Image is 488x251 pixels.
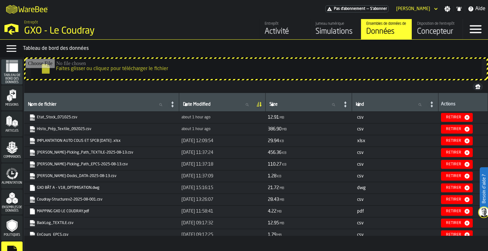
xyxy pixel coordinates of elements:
[315,27,356,37] div: Simulations
[1,137,23,163] li: menu Commandes
[269,102,278,107] span: label
[282,151,287,155] span: KB
[412,19,463,39] a: link-to-/wh/i/efd9e906-5eb9-41af-aac9-d3e075764b8d/designer
[417,27,457,37] div: Concepteur
[1,206,23,213] span: Ensembles de données
[325,5,389,12] div: Abonnement au menu
[28,172,175,181] span: Le-Coudray-Docks_DATA-2025-08-13.csv
[357,174,363,178] span: csv
[181,115,263,120] div: Updated: 07/10/2025 15:08:48 Created: 07/10/2025 15:08:48
[357,221,363,225] span: csv
[453,6,465,12] label: button-toggle-Notifications
[1,85,23,111] li: menu Missions
[441,207,473,216] button: button-Retirer
[181,185,213,190] span: [DATE] 15:16:15
[441,230,473,239] button: button-Retirer
[3,42,20,55] label: button-toggle-Menu Données
[282,128,287,131] span: MB
[27,101,167,109] input: label
[268,101,340,109] input: label
[181,232,213,237] span: [DATE] 09:17:25
[268,139,279,143] span: 29.94
[367,7,369,11] span: —
[361,19,412,39] a: link-to-/wh/i/efd9e906-5eb9-41af-aac9-d3e075764b8d/data
[357,150,363,155] span: csv
[444,139,464,143] div: Retirer
[181,138,213,143] span: [DATE] 12:09:54
[357,197,363,202] span: csv
[268,186,279,190] span: 21.72
[28,136,175,145] span: IMPLANTATION AUTO COLIS ET SPCB 02-05-2025 .xlsx
[29,185,173,191] a: link-to-https://s3.eu-west-1.amazonaws.com/drive.app.warebee.com/efd9e906-5eb9-41af-aac9-d3e07576...
[181,174,213,179] span: [DATE] 11:37:09
[1,74,23,84] span: Tableau de bord des données
[24,20,38,25] span: Entrepôt
[441,195,473,204] button: button-Retirer
[465,5,488,13] label: button-toggle-Aide
[280,222,284,225] span: MB
[1,59,23,85] li: menu Tableau de bord des données
[357,127,363,131] span: csv
[1,103,23,107] span: Missions
[357,186,366,190] span: dwg
[29,149,173,156] a: link-to-https://s3.eu-west-1.amazonaws.com/drive.app.warebee.com/efd9e906-5eb9-41af-aac9-d3e07576...
[444,150,464,155] div: Retirer
[25,59,487,79] input: Faites glisser ou cliquez pour télécharger le fichier
[277,175,281,178] span: KB
[29,220,173,226] a: link-to-https://s3.eu-west-1.amazonaws.com/drive.app.warebee.com/efd9e906-5eb9-41af-aac9-d3e07576...
[181,221,213,226] span: [DATE] 09:17:32
[444,127,464,131] div: Retirer
[181,127,263,131] div: Updated: 07/10/2025 15:00:04 Created: 07/10/2025 15:00:04
[268,197,279,202] span: 28.43
[444,186,464,190] div: Retirer
[441,148,473,157] button: button-Retirer
[357,209,364,214] span: pdf
[441,113,473,122] button: button-Retirer
[29,138,173,144] a: link-to-https://s3.eu-west-1.amazonaws.com/drive.app.warebee.com/efd9e906-5eb9-41af-aac9-d3e07576...
[315,22,356,26] div: Jumeau numérique
[442,6,453,12] label: button-toggle-Paramètres
[23,45,485,52] div: Tableau de bord des données
[282,163,287,167] span: KB
[28,102,57,107] span: label
[28,160,175,169] span: Le-Coudray-Picking_Path_EPCS-2025-08-13.csv
[444,197,464,202] div: Retirer
[28,183,175,192] span: GXO BÂT A - V18_OPTIMISATION.dwg
[28,148,175,157] span: Le-Coudray-Picking_Path_TEXTILE-2025-08-13.csv
[441,219,473,228] button: button-Retirer
[24,25,196,37] div: GXO - Le Coudray
[280,187,284,190] span: MB
[181,209,213,214] span: [DATE] 11:58:41
[1,215,23,241] li: menu Politiques
[181,197,213,202] span: [DATE] 13:26:07
[1,181,23,185] span: Alimentation
[1,189,23,215] li: menu Ensembles de données
[366,27,407,37] div: Données
[29,114,173,121] a: link-to-https://s3.eu-west-1.amazonaws.com/drive.app.warebee.com/efd9e906-5eb9-41af-aac9-d3e07576...
[357,162,363,167] span: csv
[310,19,361,39] a: link-to-/wh/i/efd9e906-5eb9-41af-aac9-d3e075764b8d/simulations
[29,161,173,168] a: link-to-https://s3.eu-west-1.amazonaws.com/drive.app.warebee.com/efd9e906-5eb9-41af-aac9-d3e07576...
[259,19,310,39] a: link-to-/wh/i/efd9e906-5eb9-41af-aac9-d3e075764b8d/feed/
[357,115,363,120] span: csv
[182,101,254,109] input: label
[334,7,365,11] span: Pas d'abonnement
[1,111,23,137] li: menu Articles
[28,230,175,239] span: EnCours_EPCS.csv
[265,22,305,26] div: Entrepôt
[444,221,464,225] div: Retirer
[444,162,464,167] div: Retirer
[396,6,430,11] div: DropdownMenuValue-Léa Ducceschi
[394,5,439,13] div: DropdownMenuValue-Léa Ducceschi
[28,125,175,134] span: Histo_Prép_Textile_092025.csv
[268,150,281,155] span: 456.36
[29,126,173,132] a: link-to-https://s3.eu-west-1.amazonaws.com/drive.app.warebee.com/efd9e906-5eb9-41af-aac9-d3e07576...
[444,233,464,237] div: Retirer
[268,115,279,120] span: 12.91
[181,162,213,167] span: [DATE] 11:37:18
[268,233,276,237] span: 1.79
[441,160,473,169] button: button-Retirer
[29,173,173,179] a: link-to-https://s3.eu-west-1.amazonaws.com/drive.app.warebee.com/efd9e906-5eb9-41af-aac9-d3e07576...
[325,5,389,12] a: link-to-/wh/i/efd9e906-5eb9-41af-aac9-d3e075764b8d/pricing/
[280,198,284,202] span: MB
